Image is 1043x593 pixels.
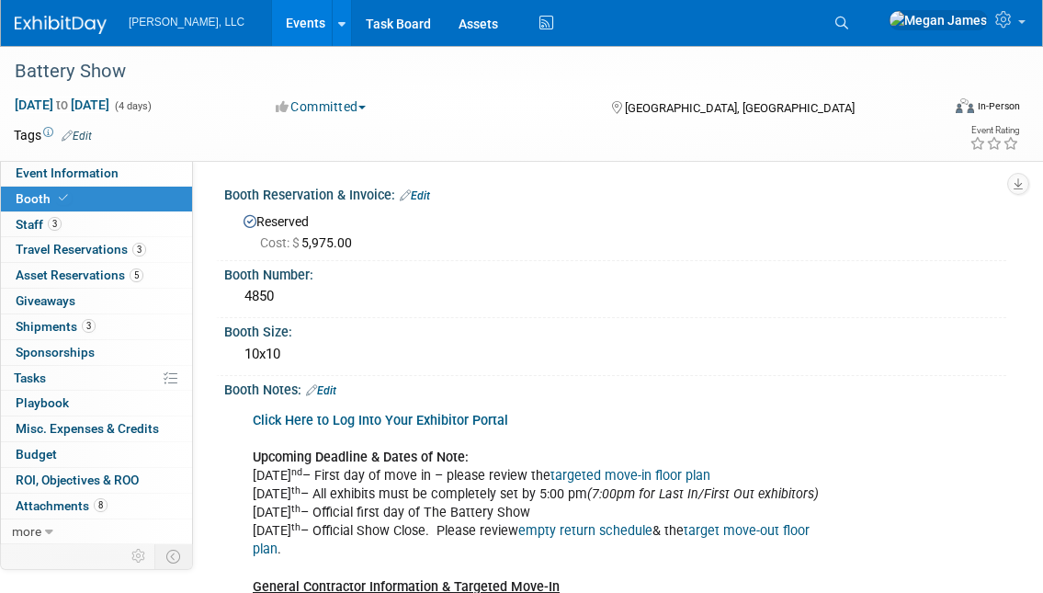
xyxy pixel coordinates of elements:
[224,261,1006,284] div: Booth Number:
[1,289,192,314] a: Giveaways
[291,485,300,496] sup: th
[269,97,373,116] button: Committed
[16,447,57,462] span: Budget
[1,212,192,237] a: Staff3
[587,486,819,502] i: (7:00pm for Last In/First Out exhibitors)
[956,98,974,113] img: Format-Inperson.png
[1,263,192,288] a: Asset Reservations5
[15,16,107,34] img: ExhibitDay
[969,126,1019,135] div: Event Rating
[8,55,922,88] div: Battery Show
[16,498,108,513] span: Attachments
[16,191,72,206] span: Booth
[129,16,244,29] span: [PERSON_NAME], LLC
[291,521,300,533] sup: th
[260,235,301,250] span: Cost: $
[260,235,359,250] span: 5,975.00
[224,318,1006,341] div: Booth Size:
[977,99,1020,113] div: In-Person
[16,293,75,308] span: Giveaways
[132,243,146,257] span: 3
[1,187,192,211] a: Booth
[253,413,508,428] a: Click Here to Log Into Your Exhibitor Portal
[550,468,710,484] a: targeted move-in floor plan
[16,217,62,232] span: Staff
[16,268,143,282] span: Asset Reservations
[400,189,430,202] a: Edit
[16,421,159,436] span: Misc. Expenses & Credits
[1,391,192,416] a: Playbook
[889,10,988,30] img: Megan James
[1,161,192,186] a: Event Information
[1,340,192,365] a: Sponsorships
[306,384,336,397] a: Edit
[14,371,46,385] span: Tasks
[16,395,69,410] span: Playbook
[130,268,143,282] span: 5
[1,494,192,519] a: Attachments8
[1,366,192,391] a: Tasks
[224,376,1006,400] div: Booth Notes:
[14,126,92,144] td: Tags
[53,97,71,112] span: to
[518,523,652,539] a: empty return schedule
[16,473,139,487] span: ROI, Objectives & ROO
[62,130,92,143] a: Edit
[48,217,62,231] span: 3
[291,466,302,478] sup: nd
[94,498,108,512] span: 8
[82,319,96,333] span: 3
[16,345,95,359] span: Sponsorships
[1,519,192,544] a: more
[1,314,192,339] a: Shipments3
[238,208,992,252] div: Reserved
[291,503,300,515] sup: th
[16,242,146,257] span: Travel Reservations
[155,544,193,568] td: Toggle Event Tabs
[1,442,192,467] a: Budget
[864,96,1020,123] div: Event Format
[14,97,110,113] span: [DATE] [DATE]
[224,181,1006,205] div: Booth Reservation & Invoice:
[1,416,192,441] a: Misc. Expenses & Credits
[625,101,855,115] span: [GEOGRAPHIC_DATA], [GEOGRAPHIC_DATA]
[253,450,469,465] b: Upcoming Deadline & Dates of Note:
[59,193,68,203] i: Booth reservation complete
[238,282,992,311] div: 4850
[113,100,152,112] span: (4 days)
[1,237,192,262] a: Travel Reservations3
[16,165,119,180] span: Event Information
[238,340,992,369] div: 10x10
[123,544,155,568] td: Personalize Event Tab Strip
[16,319,96,334] span: Shipments
[12,524,41,539] span: more
[1,468,192,493] a: ROI, Objectives & ROO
